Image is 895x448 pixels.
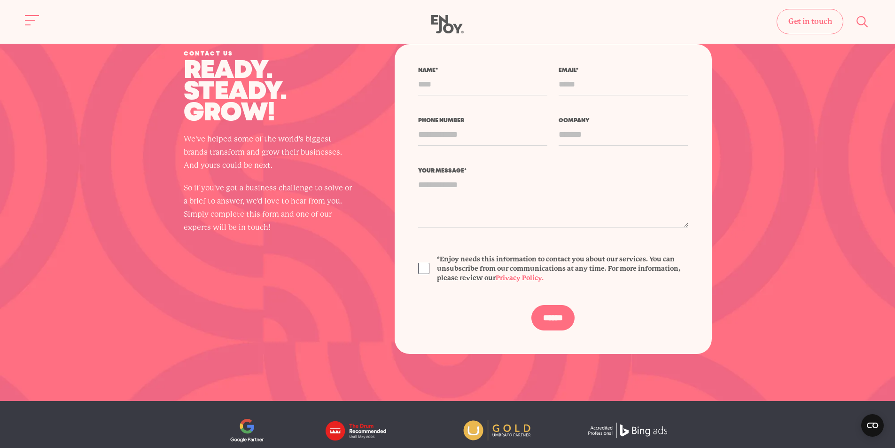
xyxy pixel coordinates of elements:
[418,168,688,174] label: Your message
[184,51,353,57] div: Contact us
[184,61,353,124] p: Ready. Steady. Grow!
[418,118,547,124] label: Phone number
[777,9,843,34] a: Get in touch
[559,68,688,73] label: Email
[496,274,544,282] a: Privacy Policy.
[437,254,688,283] span: *Enjoy needs this information to contact you about our services. You can unsubscribe from our com...
[853,12,872,31] button: Site search
[324,419,405,442] img: logo
[418,68,547,73] label: Name
[559,118,688,124] label: Company
[184,181,353,234] p: So if you've got a business challenge to solve or a brief to answer, we'd love to hear from you. ...
[184,133,353,172] p: We've helped some of the world's biggest brands transform and grow their businesses. And yours co...
[23,10,42,30] button: Site navigation
[861,414,884,437] button: Open CMP widget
